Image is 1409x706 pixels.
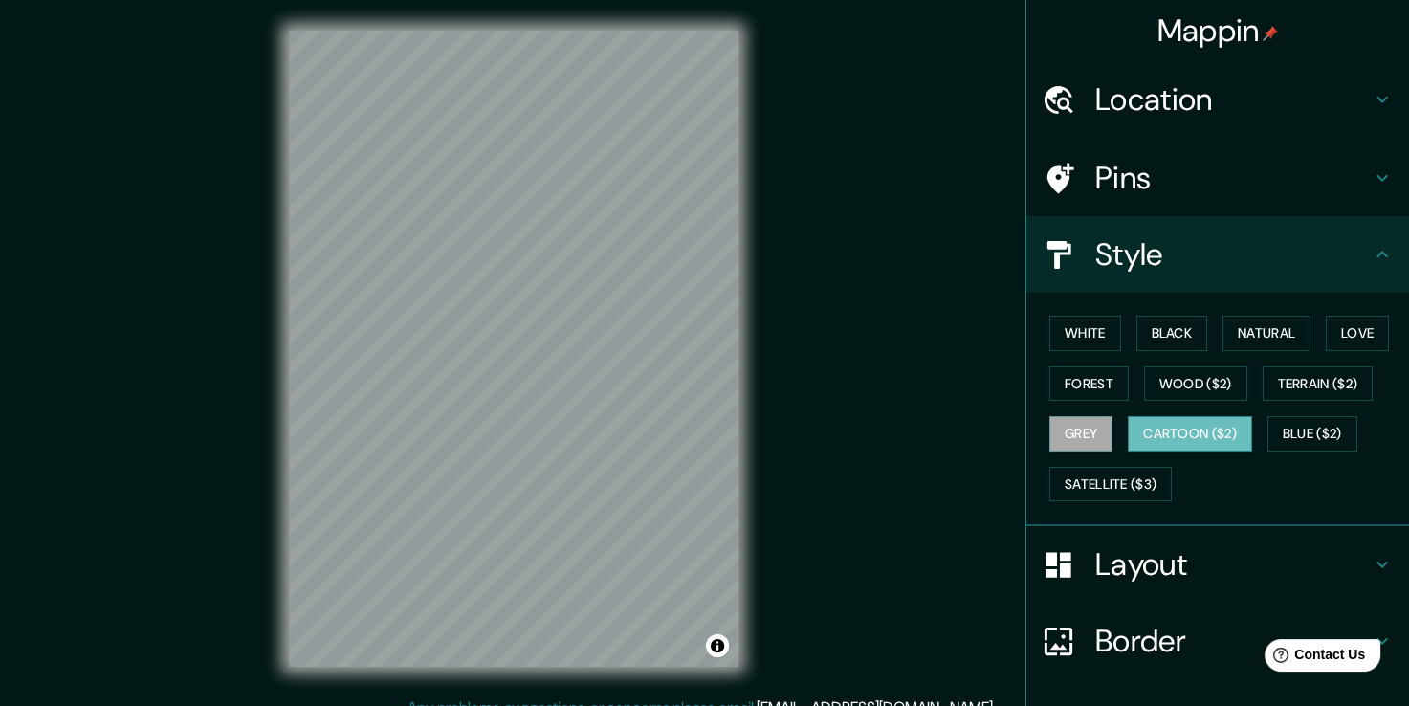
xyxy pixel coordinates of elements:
button: White [1049,316,1121,351]
h4: Layout [1095,545,1371,584]
div: Pins [1026,140,1409,216]
h4: Mappin [1157,11,1279,50]
button: Love [1326,316,1389,351]
canvas: Map [289,31,738,667]
div: Style [1026,216,1409,293]
button: Terrain ($2) [1263,366,1374,402]
div: Layout [1026,526,1409,603]
button: Natural [1222,316,1310,351]
iframe: Help widget launcher [1239,631,1388,685]
button: Toggle attribution [706,634,729,657]
button: Wood ($2) [1144,366,1247,402]
h4: Style [1095,235,1371,274]
button: Grey [1049,416,1112,452]
button: Satellite ($3) [1049,467,1172,502]
button: Blue ($2) [1267,416,1357,452]
button: Cartoon ($2) [1128,416,1252,452]
button: Forest [1049,366,1129,402]
button: Black [1136,316,1208,351]
h4: Location [1095,80,1371,119]
div: Location [1026,61,1409,138]
h4: Border [1095,622,1371,660]
h4: Pins [1095,159,1371,197]
img: pin-icon.png [1263,26,1278,41]
div: Border [1026,603,1409,679]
